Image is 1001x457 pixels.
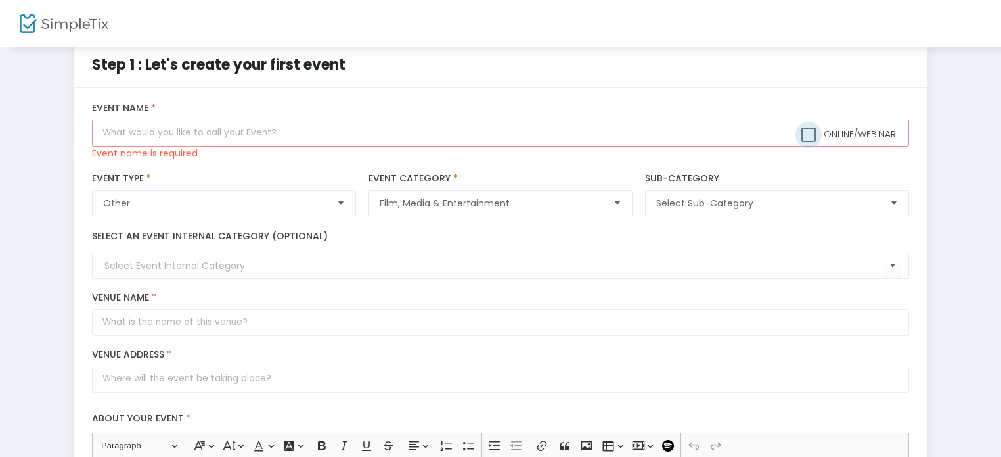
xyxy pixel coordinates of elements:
p: Event name is required [92,147,198,160]
button: Select [885,191,903,216]
button: Select [332,191,350,216]
label: Venue Name [92,292,908,304]
button: Paragraph [95,436,184,456]
button: Select [608,191,627,216]
label: Event Category [368,173,632,185]
input: What would you like to call your Event? [92,120,908,147]
span: Film, Media & Entertainment [380,197,602,210]
span: Online/Webinar [821,128,896,141]
label: About your event [86,406,916,433]
span: Select Sub-Category [656,197,879,210]
label: Event Name [92,103,908,114]
button: Select [883,253,902,279]
span: Other [103,197,326,210]
input: Where will the event be taking place? [92,366,908,393]
label: Event Type [92,173,355,185]
label: Sub-Category [645,173,908,185]
span: Step 1 : Let's create your first event [92,55,345,75]
input: Select Event Internal Category [104,259,883,273]
input: What is the name of this venue? [92,309,908,336]
span: Paragraph [101,438,169,454]
label: Select an event internal category (optional) [92,229,328,243]
label: Venue Address [92,349,908,361]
